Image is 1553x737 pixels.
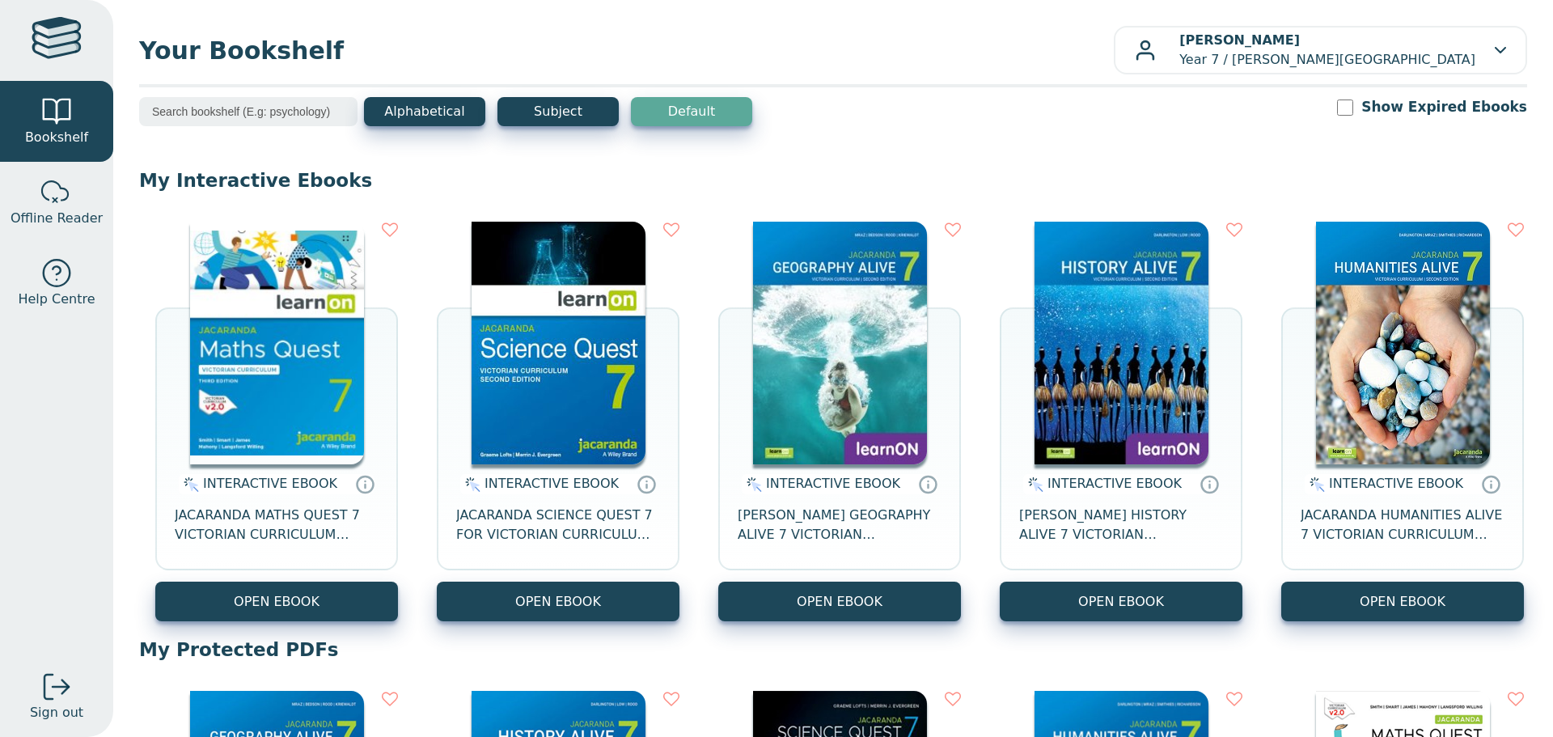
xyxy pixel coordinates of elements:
a: Interactive eBooks are accessed online via the publisher’s portal. They contain interactive resou... [1481,474,1500,493]
span: JACARANDA MATHS QUEST 7 VICTORIAN CURRICULUM LEARNON EBOOK 3E [175,506,379,544]
button: OPEN EBOOK [1281,582,1524,621]
button: OPEN EBOOK [437,582,679,621]
p: My Interactive Ebooks [139,168,1527,193]
button: Default [631,97,752,126]
span: [PERSON_NAME] GEOGRAPHY ALIVE 7 VICTORIAN CURRICULUM LEARNON EBOOK 2E [738,506,942,544]
img: 429ddfad-7b91-e911-a97e-0272d098c78b.jpg [1316,222,1490,464]
b: [PERSON_NAME] [1179,32,1300,48]
button: Alphabetical [364,97,485,126]
input: Search bookshelf (E.g: psychology) [139,97,358,126]
span: Bookshelf [25,128,88,147]
button: OPEN EBOOK [155,582,398,621]
span: JACARANDA HUMANITIES ALIVE 7 VICTORIAN CURRICULUM LEARNON EBOOK 2E [1301,506,1504,544]
img: interactive.svg [1305,475,1325,494]
img: interactive.svg [742,475,762,494]
a: Interactive eBooks are accessed online via the publisher’s portal. They contain interactive resou... [918,474,937,493]
span: INTERACTIVE EBOOK [203,476,337,491]
span: INTERACTIVE EBOOK [1329,476,1463,491]
button: [PERSON_NAME]Year 7 / [PERSON_NAME][GEOGRAPHIC_DATA] [1114,26,1527,74]
span: JACARANDA SCIENCE QUEST 7 FOR VICTORIAN CURRICULUM LEARNON 2E EBOOK [456,506,660,544]
img: interactive.svg [1023,475,1043,494]
span: INTERACTIVE EBOOK [766,476,900,491]
span: Sign out [30,703,83,722]
a: Interactive eBooks are accessed online via the publisher’s portal. They contain interactive resou... [637,474,656,493]
span: [PERSON_NAME] HISTORY ALIVE 7 VICTORIAN CURRICULUM LEARNON EBOOK 2E [1019,506,1223,544]
button: OPEN EBOOK [718,582,961,621]
button: Subject [497,97,619,126]
span: Help Centre [18,290,95,309]
p: My Protected PDFs [139,637,1527,662]
span: Your Bookshelf [139,32,1114,69]
span: Offline Reader [11,209,103,228]
img: b87b3e28-4171-4aeb-a345-7fa4fe4e6e25.jpg [190,222,364,464]
img: cc9fd0c4-7e91-e911-a97e-0272d098c78b.jpg [753,222,927,464]
label: Show Expired Ebooks [1361,97,1527,117]
img: interactive.svg [179,475,199,494]
span: INTERACTIVE EBOOK [1047,476,1182,491]
p: Year 7 / [PERSON_NAME][GEOGRAPHIC_DATA] [1179,31,1475,70]
img: d4781fba-7f91-e911-a97e-0272d098c78b.jpg [1035,222,1208,464]
img: 329c5ec2-5188-ea11-a992-0272d098c78b.jpg [472,222,645,464]
button: OPEN EBOOK [1000,582,1242,621]
a: Interactive eBooks are accessed online via the publisher’s portal. They contain interactive resou... [1200,474,1219,493]
a: Interactive eBooks are accessed online via the publisher’s portal. They contain interactive resou... [355,474,374,493]
span: INTERACTIVE EBOOK [485,476,619,491]
img: interactive.svg [460,475,480,494]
